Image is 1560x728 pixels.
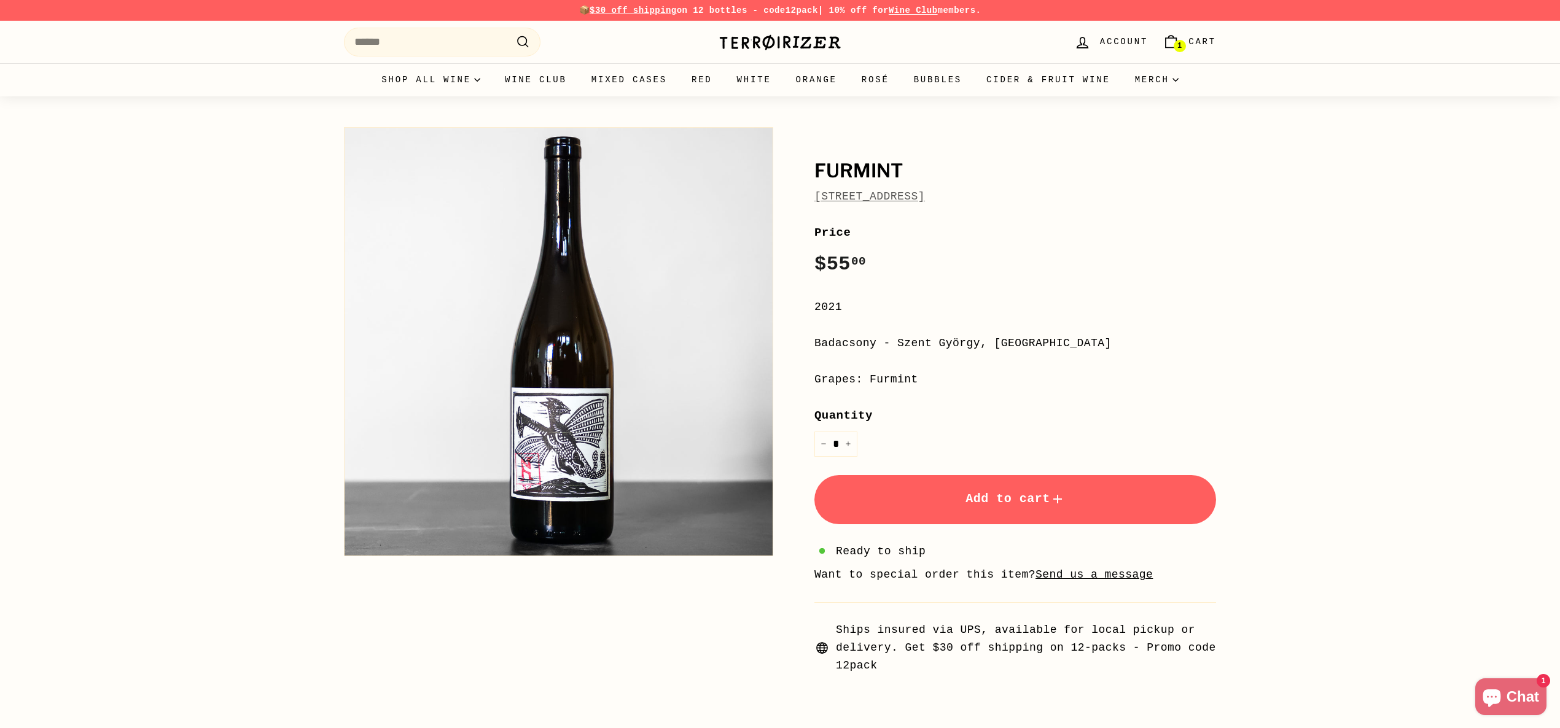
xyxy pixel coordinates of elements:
[1177,42,1182,50] span: 1
[1067,24,1155,60] a: Account
[1035,568,1153,581] a: Send us a message
[814,566,1216,584] li: Want to special order this item?
[786,6,818,15] strong: 12pack
[851,255,866,268] sup: 00
[1472,678,1550,718] inbox-online-store-chat: Shopify online store chat
[319,63,1241,96] div: Primary
[1100,35,1148,48] span: Account
[814,253,866,276] span: $55
[579,63,679,96] a: Mixed Cases
[836,621,1216,674] span: Ships insured via UPS, available for local pickup or delivery. Get $30 off shipping on 12-packs -...
[814,432,857,457] input: quantity
[814,371,1216,389] div: Grapes: Furmint
[814,298,1216,316] div: 2021
[814,475,1216,524] button: Add to cart
[814,406,1216,425] label: Quantity
[814,161,1216,182] h1: Furmint
[369,63,493,96] summary: Shop all wine
[849,63,902,96] a: Rosé
[814,432,833,457] button: Reduce item quantity by one
[590,6,677,15] span: $30 off shipping
[814,190,925,203] a: [STREET_ADDRESS]
[1155,24,1223,60] a: Cart
[784,63,849,96] a: Orange
[836,543,926,560] span: Ready to ship
[814,223,1216,242] label: Price
[889,6,938,15] a: Wine Club
[974,63,1123,96] a: Cider & Fruit Wine
[902,63,974,96] a: Bubbles
[1188,35,1216,48] span: Cart
[839,432,857,457] button: Increase item quantity by one
[679,63,725,96] a: Red
[725,63,784,96] a: White
[814,335,1216,352] div: Badacsony - Szent György, [GEOGRAPHIC_DATA]
[1123,63,1191,96] summary: Merch
[493,63,579,96] a: Wine Club
[965,492,1065,506] span: Add to cart
[344,4,1216,17] p: 📦 on 12 bottles - code | 10% off for members.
